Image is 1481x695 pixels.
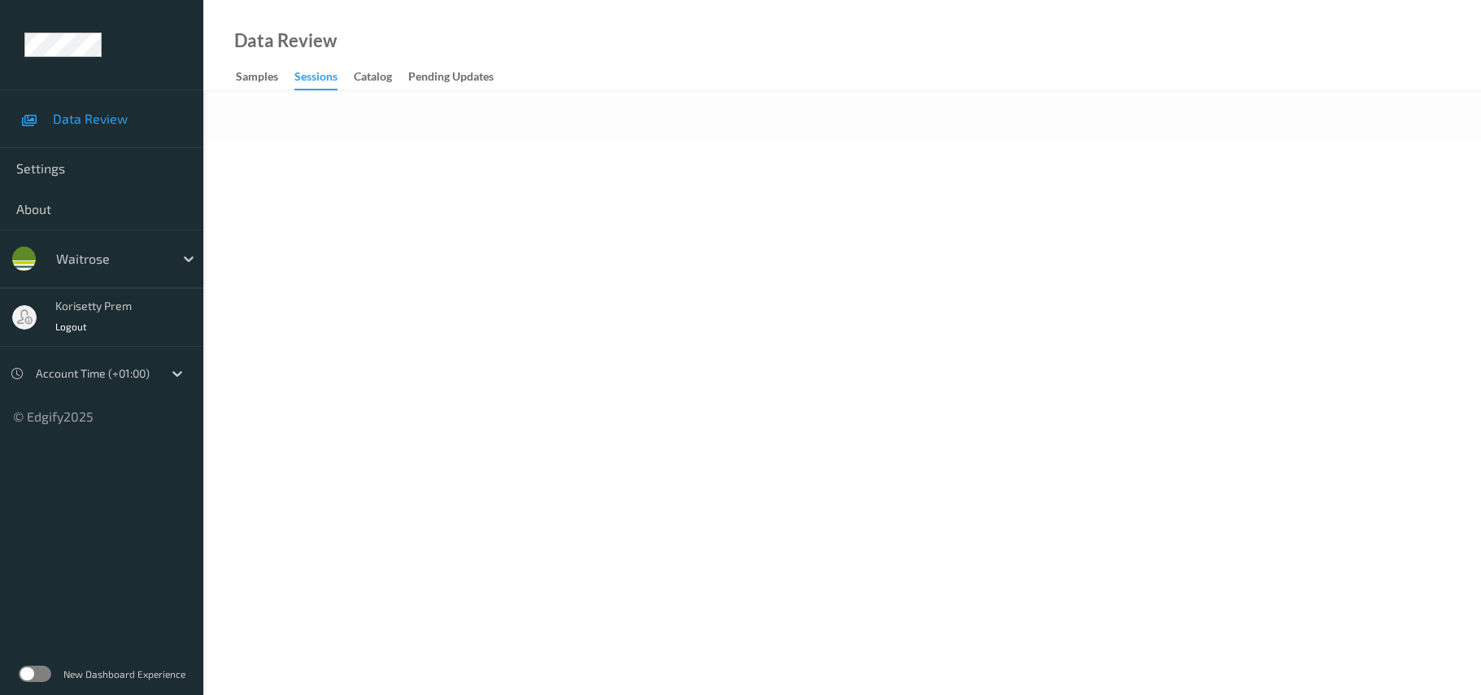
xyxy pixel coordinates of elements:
[354,68,392,89] div: Catalog
[354,66,408,89] a: Catalog
[294,68,338,90] div: Sessions
[408,68,494,89] div: Pending Updates
[236,68,278,89] div: Samples
[234,33,337,49] div: Data Review
[236,66,294,89] a: Samples
[408,66,510,89] a: Pending Updates
[294,66,354,90] a: Sessions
